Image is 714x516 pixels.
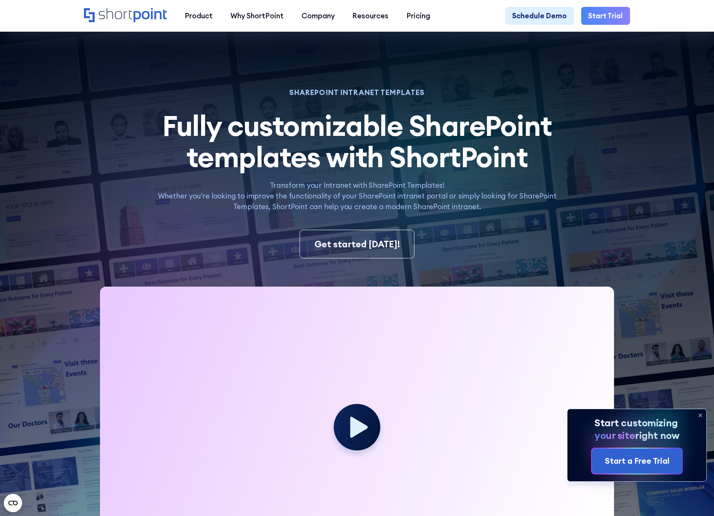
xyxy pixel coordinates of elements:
a: Start a Free Trial [592,448,682,473]
div: Pricing [406,10,430,21]
h1: SHAREPOINT INTRANET TEMPLATES [148,89,566,96]
p: Transform your Intranet with SharePoint Templates! Whether you're looking to improve the function... [148,180,566,212]
div: Why ShortPoint [230,10,284,21]
a: Start Trial [581,7,630,25]
span: Fully customizable SharePoint templates with ShortPoint [162,107,552,175]
a: Home [84,8,167,23]
a: Get started [DATE]! [300,230,414,258]
div: Get started [DATE]! [314,237,400,251]
a: Product [176,7,222,25]
div: Resources [352,10,388,21]
a: Pricing [398,7,439,25]
a: Company [292,7,343,25]
div: Start a Free Trial [605,455,669,467]
a: Why ShortPoint [221,7,292,25]
a: Schedule Demo [505,7,574,25]
button: Open CMP widget [4,494,22,512]
a: Resources [343,7,398,25]
div: Company [301,10,335,21]
div: Product [185,10,213,21]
